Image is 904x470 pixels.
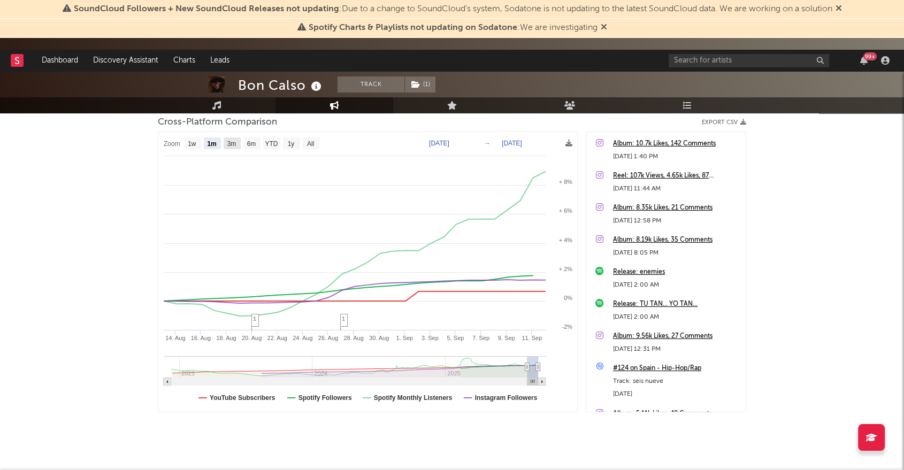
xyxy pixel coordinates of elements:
[429,140,449,147] text: [DATE]
[613,375,740,388] div: Track: seis nueve
[669,54,829,67] input: Search for artists
[338,76,404,93] button: Track
[227,140,236,148] text: 3m
[158,116,277,129] span: Cross-Platform Comparison
[498,335,515,341] text: 9. Sep
[613,169,740,182] a: Reel: 107k Views, 4.65k Likes, 87 Comments
[559,207,573,214] text: + 6%
[265,140,278,148] text: YTD
[613,407,740,420] a: Album: 5.11k Likes, 49 Comments
[247,140,256,148] text: 6m
[298,394,352,402] text: Spotify Followers
[342,315,345,322] span: 1
[836,5,842,13] span: Dismiss
[74,5,339,13] span: SoundCloud Followers + New SoundCloud Releases not updating
[613,182,740,195] div: [DATE] 11:44 AM
[613,150,740,163] div: [DATE] 1:40 PM
[613,234,740,246] a: Album: 8.19k Likes, 35 Comments
[502,140,522,147] text: [DATE]
[369,335,389,341] text: 30. Aug
[396,335,413,341] text: 1. Sep
[210,394,275,402] text: YouTube Subscribers
[309,24,517,32] span: Spotify Charts & Playlists not updating on Sodatone
[702,119,746,126] button: Export CSV
[472,335,489,341] text: 7. Sep
[267,335,287,341] text: 22. Aug
[374,394,453,402] text: Spotify Monthly Listeners
[307,140,314,148] text: All
[613,137,740,150] a: Album: 10.7k Likes, 142 Comments
[613,266,740,279] a: Release: enemies
[238,76,324,94] div: Bon Calso
[242,335,262,341] text: 20. Aug
[293,335,312,341] text: 24. Aug
[188,140,196,148] text: 1w
[601,24,607,32] span: Dismiss
[564,295,572,301] text: 0%
[613,214,740,227] div: [DATE] 12:58 PM
[613,362,740,375] a: #124 on Spain - Hip-Hop/Rap
[164,140,180,148] text: Zoom
[613,343,740,356] div: [DATE] 12:31 PM
[166,50,203,71] a: Charts
[475,394,538,402] text: Instagram Followers
[203,50,237,71] a: Leads
[165,335,185,341] text: 14. Aug
[559,179,573,185] text: + 8%
[422,335,439,341] text: 3. Sep
[318,335,338,341] text: 26. Aug
[288,140,295,148] text: 1y
[613,388,740,400] div: [DATE]
[86,50,166,71] a: Discovery Assistant
[613,330,740,343] a: Album: 9.56k Likes, 27 Comments
[613,279,740,291] div: [DATE] 2:00 AM
[253,315,256,322] span: 1
[613,246,740,259] div: [DATE] 8:05 PM
[207,140,216,148] text: 1m
[216,335,236,341] text: 18. Aug
[860,56,868,65] button: 99+
[613,298,740,311] a: Release: TU TAN… YO TAN…
[613,202,740,214] a: Album: 8.35k Likes, 21 Comments
[522,335,542,341] text: 11. Sep
[191,335,211,341] text: 16. Aug
[484,140,491,147] text: →
[559,237,573,243] text: + 4%
[863,52,877,60] div: 99 +
[613,311,740,323] div: [DATE] 2:00 AM
[309,24,597,32] span: : We are investigating
[559,266,573,272] text: + 2%
[447,335,464,341] text: 5. Sep
[343,335,363,341] text: 28. Aug
[404,76,436,93] span: ( 1 )
[74,5,832,13] span: : Due to a change to SoundCloud's system, Sodatone is not updating to the latest SoundCloud data....
[562,323,572,330] text: -2%
[405,76,435,93] button: (1)
[34,50,86,71] a: Dashboard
